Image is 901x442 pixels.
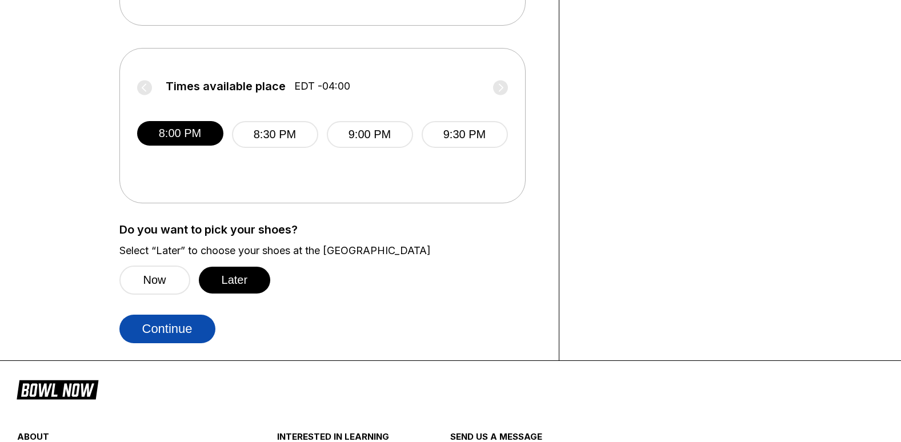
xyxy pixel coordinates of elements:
[327,121,413,148] button: 9:00 PM
[119,315,215,343] button: Continue
[137,121,223,146] button: 8:00 PM
[119,244,542,257] label: Select “Later” to choose your shoes at the [GEOGRAPHIC_DATA]
[232,121,318,148] button: 8:30 PM
[294,80,350,93] span: EDT -04:00
[166,80,286,93] span: Times available place
[199,267,271,294] button: Later
[422,121,508,148] button: 9:30 PM
[119,223,542,236] label: Do you want to pick your shoes?
[119,266,190,295] button: Now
